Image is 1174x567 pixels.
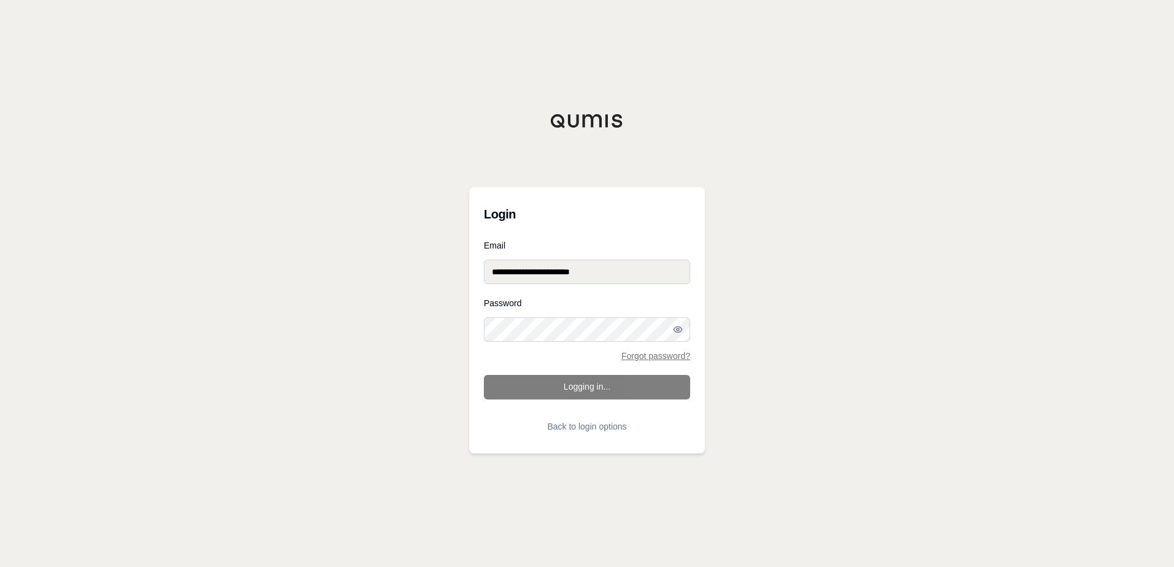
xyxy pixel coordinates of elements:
h3: Login [484,202,690,226]
label: Password [484,299,690,307]
img: Qumis [550,114,624,128]
a: Forgot password? [621,352,690,360]
label: Email [484,241,690,250]
button: Back to login options [484,414,690,439]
